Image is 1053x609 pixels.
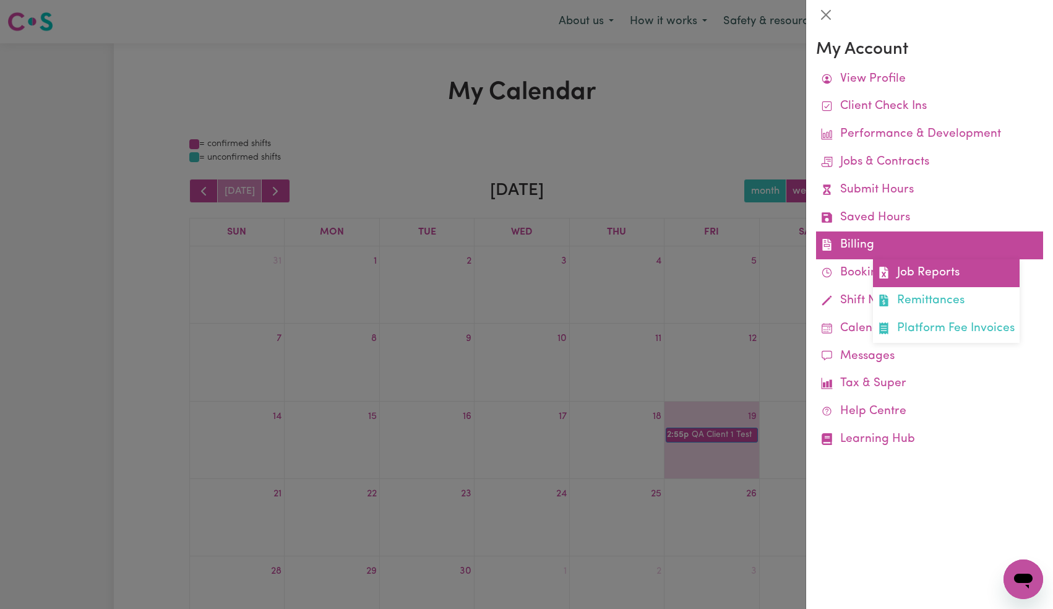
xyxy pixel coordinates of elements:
[873,287,1020,315] a: Remittances
[1004,559,1043,599] iframe: Button to launch messaging window
[816,40,1043,61] h3: My Account
[816,231,1043,259] a: BillingJob ReportsRemittancesPlatform Fee Invoices
[816,370,1043,398] a: Tax & Super
[816,5,836,25] button: Close
[816,343,1043,371] a: Messages
[816,398,1043,426] a: Help Centre
[816,287,1043,315] a: Shift Notes
[816,315,1043,343] a: Calendar
[873,315,1020,343] a: Platform Fee Invoices
[816,93,1043,121] a: Client Check Ins
[873,259,1020,287] a: Job Reports
[816,426,1043,454] a: Learning Hub
[816,121,1043,149] a: Performance & Development
[816,204,1043,232] a: Saved Hours
[816,259,1043,287] a: Bookings
[816,176,1043,204] a: Submit Hours
[816,66,1043,93] a: View Profile
[816,149,1043,176] a: Jobs & Contracts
